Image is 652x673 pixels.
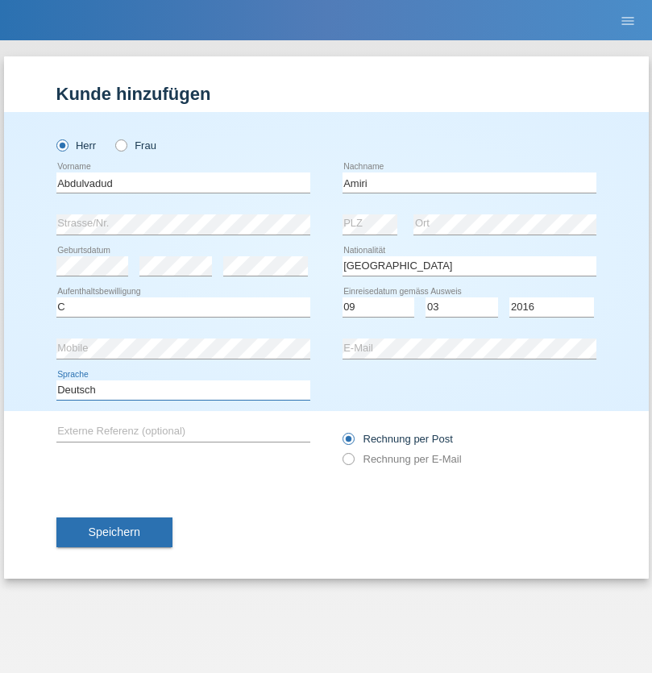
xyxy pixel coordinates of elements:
input: Rechnung per Post [343,433,353,453]
i: menu [620,13,636,29]
a: menu [612,15,644,25]
label: Rechnung per Post [343,433,453,445]
label: Rechnung per E-Mail [343,453,462,465]
input: Frau [115,139,126,150]
h1: Kunde hinzufügen [56,84,596,104]
span: Speichern [89,526,140,538]
label: Herr [56,139,97,152]
label: Frau [115,139,156,152]
input: Rechnung per E-Mail [343,453,353,473]
button: Speichern [56,517,172,548]
input: Herr [56,139,67,150]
